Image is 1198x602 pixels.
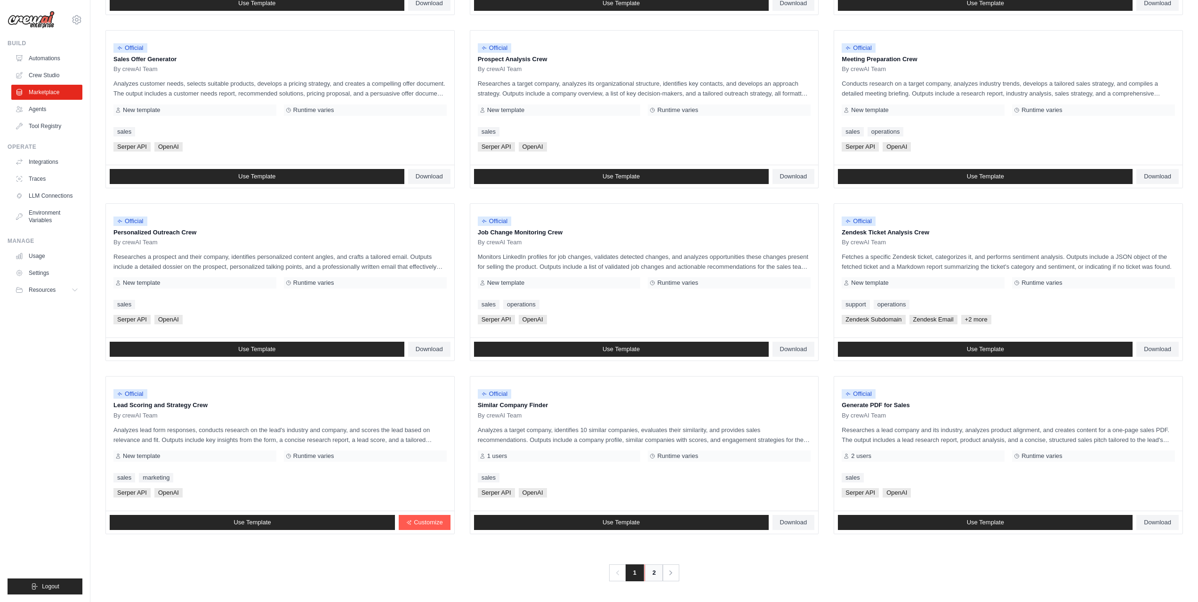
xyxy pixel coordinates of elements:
[154,142,183,152] span: OpenAI
[842,473,863,482] a: sales
[842,425,1175,445] p: Researches a lead company and its industry, analyzes product alignment, and creates content for a...
[478,65,522,73] span: By crewAI Team
[487,452,507,460] span: 1 users
[478,473,499,482] a: sales
[113,315,151,324] span: Serper API
[110,515,395,530] a: Use Template
[961,315,991,324] span: +2 more
[519,315,547,324] span: OpenAI
[11,154,82,169] a: Integrations
[967,519,1004,526] span: Use Template
[657,452,698,460] span: Runtime varies
[113,65,158,73] span: By crewAI Team
[154,488,183,498] span: OpenAI
[11,119,82,134] a: Tool Registry
[842,142,879,152] span: Serper API
[772,342,815,357] a: Download
[1021,279,1062,287] span: Runtime varies
[113,401,447,410] p: Lead Scoring and Strategy Crew
[414,519,442,526] span: Customize
[478,488,515,498] span: Serper API
[8,578,82,594] button: Logout
[8,40,82,47] div: Build
[113,55,447,64] p: Sales Offer Generator
[1144,345,1171,353] span: Download
[11,265,82,281] a: Settings
[657,106,698,114] span: Runtime varies
[838,515,1133,530] a: Use Template
[838,342,1133,357] a: Use Template
[609,564,679,581] nav: Pagination
[478,412,522,419] span: By crewAI Team
[967,345,1004,353] span: Use Template
[478,43,512,53] span: Official
[874,300,910,309] a: operations
[842,217,876,226] span: Official
[478,228,811,237] p: Job Change Monitoring Crew
[110,342,404,357] a: Use Template
[603,519,640,526] span: Use Template
[842,127,863,136] a: sales
[474,169,769,184] a: Use Template
[487,106,524,114] span: New template
[113,127,135,136] a: sales
[139,473,173,482] a: marketing
[780,345,807,353] span: Download
[1136,169,1179,184] a: Download
[478,55,811,64] p: Prospect Analysis Crew
[842,389,876,399] span: Official
[909,315,957,324] span: Zendesk Email
[780,173,807,180] span: Download
[478,389,512,399] span: Official
[293,279,334,287] span: Runtime varies
[113,79,447,98] p: Analyzes customer needs, selects suitable products, develops a pricing strategy, and creates a co...
[113,43,147,53] span: Official
[11,51,82,66] a: Automations
[42,583,59,590] span: Logout
[113,389,147,399] span: Official
[657,279,698,287] span: Runtime varies
[772,515,815,530] a: Download
[113,473,135,482] a: sales
[1144,519,1171,526] span: Download
[478,142,515,152] span: Serper API
[842,79,1175,98] p: Conducts research on a target company, analyzes industry trends, develops a tailored sales strate...
[29,286,56,294] span: Resources
[113,412,158,419] span: By crewAI Team
[238,345,275,353] span: Use Template
[478,127,499,136] a: sales
[123,279,160,287] span: New template
[1136,515,1179,530] a: Download
[113,300,135,309] a: sales
[503,300,539,309] a: operations
[842,228,1175,237] p: Zendesk Ticket Analysis Crew
[8,237,82,245] div: Manage
[478,217,512,226] span: Official
[11,171,82,186] a: Traces
[478,239,522,246] span: By crewAI Team
[851,452,871,460] span: 2 users
[519,142,547,152] span: OpenAI
[772,169,815,184] a: Download
[842,401,1175,410] p: Generate PDF for Sales
[293,106,334,114] span: Runtime varies
[478,425,811,445] p: Analyzes a target company, identifies 10 similar companies, evaluates their similarity, and provi...
[1021,106,1062,114] span: Runtime varies
[293,452,334,460] span: Runtime varies
[113,142,151,152] span: Serper API
[838,169,1133,184] a: Use Template
[474,342,769,357] a: Use Template
[113,228,447,237] p: Personalized Outreach Crew
[868,127,904,136] a: operations
[238,173,275,180] span: Use Template
[113,425,447,445] p: Analyzes lead form responses, conducts research on the lead's industry and company, and scores th...
[842,239,886,246] span: By crewAI Team
[851,279,888,287] span: New template
[11,85,82,100] a: Marketplace
[110,169,404,184] a: Use Template
[233,519,271,526] span: Use Template
[478,401,811,410] p: Similar Company Finder
[113,488,151,498] span: Serper API
[842,55,1175,64] p: Meeting Preparation Crew
[478,300,499,309] a: sales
